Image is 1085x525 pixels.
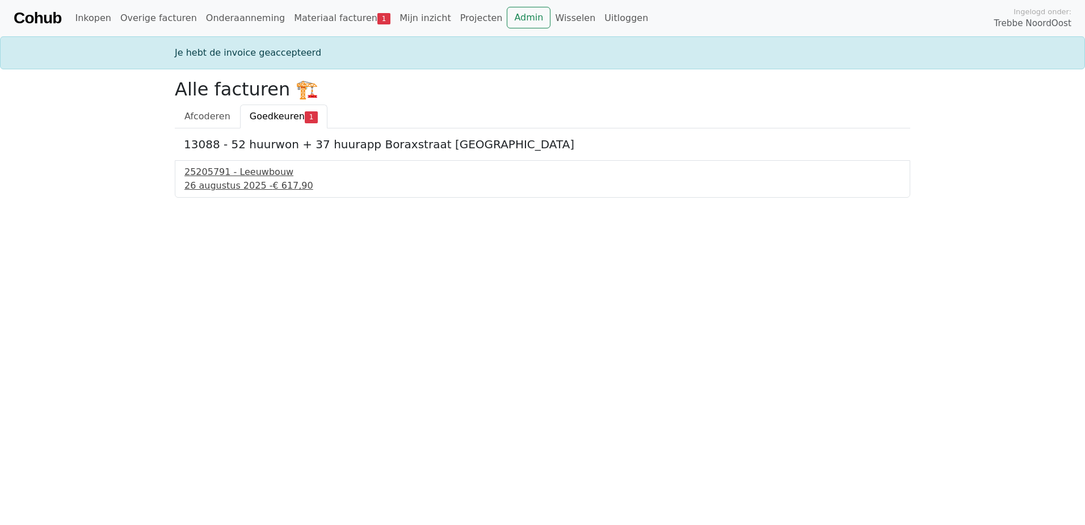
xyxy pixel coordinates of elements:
a: Afcoderen [175,105,240,128]
a: Admin [507,7,550,28]
a: Inkopen [70,7,115,30]
span: 1 [305,111,318,123]
a: Mijn inzicht [395,7,456,30]
span: € 617,90 [272,180,313,191]
div: 26 augustus 2025 - [184,179,901,193]
a: Overige facturen [116,7,201,30]
a: 25205791 - Leeuwbouw26 augustus 2025 -€ 617,90 [184,165,901,193]
span: Ingelogd onder: [1013,6,1071,17]
span: Afcoderen [184,111,230,122]
span: Goedkeuren [250,111,305,122]
a: Wisselen [550,7,600,30]
a: Projecten [456,7,507,30]
h5: 13088 - 52 huurwon + 37 huurapp Boraxstraat [GEOGRAPHIC_DATA] [184,137,901,151]
a: Onderaanneming [201,7,289,30]
div: Je hebt de invoice geaccepteerd [168,46,917,60]
span: Trebbe NoordOost [994,17,1071,30]
h2: Alle facturen 🏗️ [175,78,910,100]
div: 25205791 - Leeuwbouw [184,165,901,179]
a: Cohub [14,5,61,32]
a: Materiaal facturen1 [289,7,395,30]
span: 1 [377,13,390,24]
a: Goedkeuren1 [240,105,327,128]
a: Uitloggen [600,7,653,30]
